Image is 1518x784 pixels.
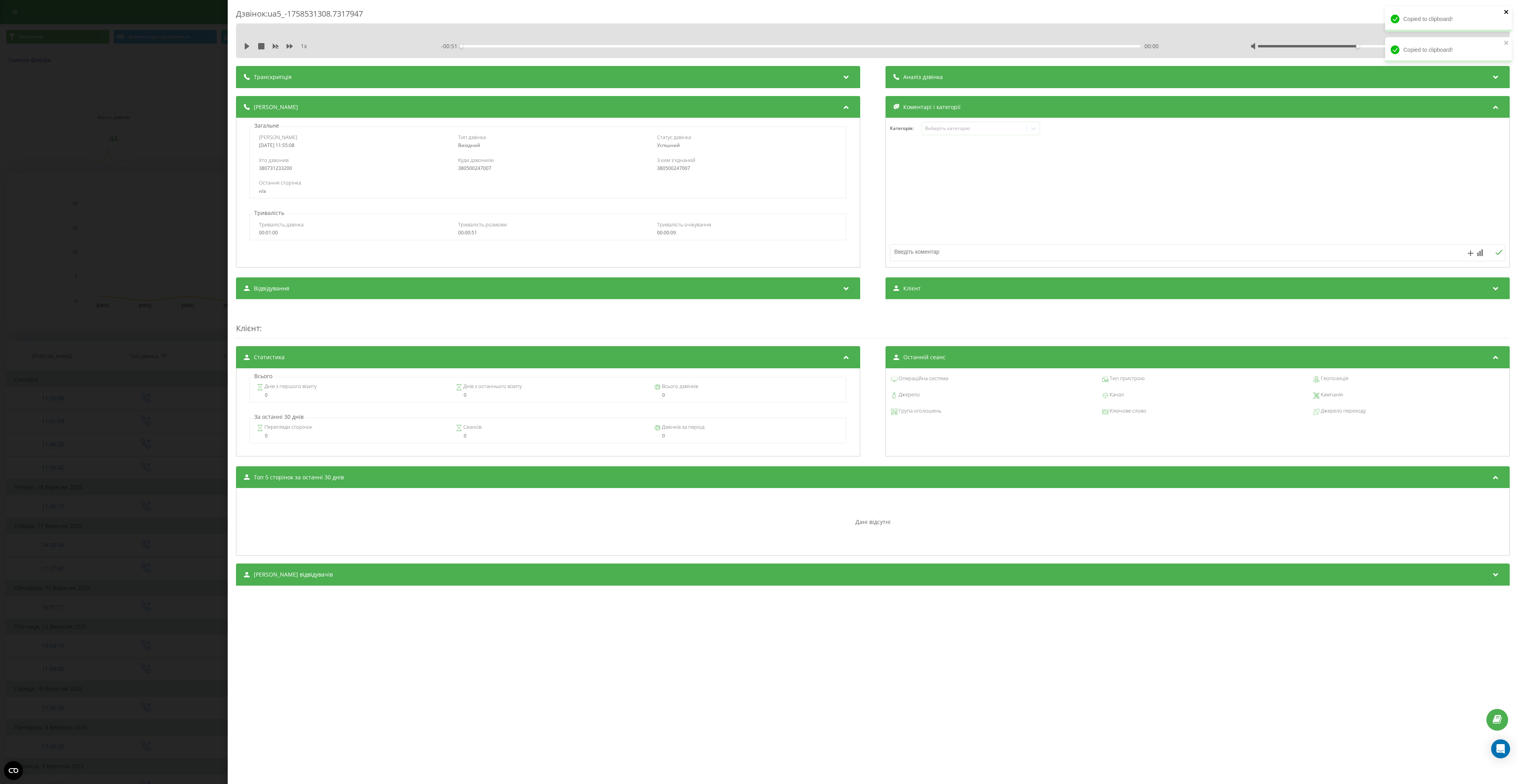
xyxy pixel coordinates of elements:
span: 00:00 [1144,42,1159,50]
div: 0 [654,433,839,439]
span: Сеансів [462,423,481,431]
span: Джерело переходу [1320,407,1366,415]
p: Загальне [252,122,281,130]
span: Останній сеанс [903,353,946,361]
span: Кампанія [1320,391,1343,399]
span: Відвідування [254,285,289,292]
span: Днів з першого візиту [263,383,317,390]
div: 0 [654,392,839,398]
button: close [1504,40,1509,47]
span: Геопозиція [1320,375,1348,383]
div: Accessibility label [1356,45,1359,48]
span: Вихідний [458,142,480,149]
span: Клієнт [903,285,921,292]
span: Дзвінків за період [661,423,704,431]
span: [PERSON_NAME] відвідувачів [254,571,333,579]
p: За останні 30 днів [252,413,306,421]
span: Хто дзвонив [259,156,289,164]
span: Тривалість дзвінка [259,221,304,228]
div: : [236,307,1510,338]
div: Copied to clipboard! [1385,37,1512,62]
div: Accessibility label [460,45,463,48]
span: Успішний [657,142,680,149]
div: 0 [257,392,442,398]
button: close [1504,9,1509,16]
span: [PERSON_NAME] [259,134,297,141]
div: n/a [259,188,837,194]
div: Дані відсутні [240,492,1505,551]
p: Тривалість [252,209,286,217]
div: 0 [456,392,640,398]
span: Операційна система [897,375,948,383]
span: Ключове слово [1108,407,1146,415]
div: 00:01:00 [259,230,439,236]
span: Тип дзвінка [458,134,486,141]
div: Copied to clipboard! [1385,6,1512,32]
span: Куди дзвонили [458,156,494,164]
button: Open CMP widget [4,761,23,780]
span: Всього дзвінків [661,383,698,390]
span: Перегляди сторінок [263,423,312,431]
span: Клієнт [236,323,260,334]
span: - 00:51 [441,42,461,50]
span: Статистика [254,353,285,361]
span: Джерело [897,391,920,399]
span: Остання сторінка [259,179,301,186]
div: Виберіть категорію [925,125,1024,132]
span: Тип пристрою [1108,375,1144,383]
h4: Категорія : [890,126,921,131]
p: Всього [252,372,274,380]
div: 0 [257,433,442,439]
div: 00:00:51 [458,230,638,236]
span: 1 x [301,42,307,50]
span: [PERSON_NAME] [254,103,298,111]
span: Аналіз дзвінка [903,73,943,81]
div: Open Intercom Messenger [1491,739,1510,758]
span: Група оголошень [897,407,941,415]
span: Транскрипція [254,73,292,81]
span: Тривалість очікування [657,221,711,228]
span: З ким з'єднаний [657,156,695,164]
span: Статус дзвінка [657,134,691,141]
div: 380500247007 [458,166,638,171]
div: 380731233200 [259,166,439,171]
span: Днів з останнього візиту [462,383,522,390]
div: 00:00:09 [657,230,837,236]
span: Коментарі і категорії [903,103,961,111]
div: Дзвінок : ua5_-1758531308.7317947 [236,8,1510,24]
div: 380500247007 [657,166,837,171]
span: Тривалість розмови [458,221,507,228]
div: [DATE] 11:55:08 [259,143,439,148]
span: Канал [1108,391,1124,399]
div: 0 [456,433,640,439]
span: Топ 5 сторінок за останні 30 днів [254,473,344,481]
